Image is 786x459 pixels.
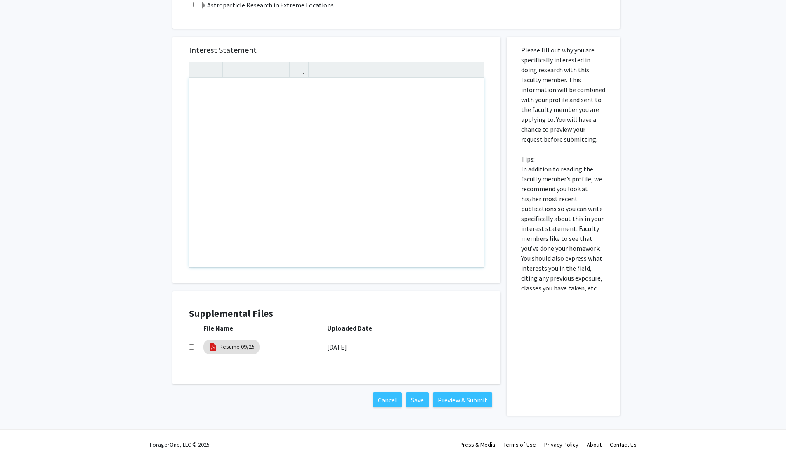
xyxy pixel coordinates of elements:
[225,62,239,77] button: Strong (Ctrl + B)
[460,441,495,448] a: Press & Media
[587,441,602,448] a: About
[344,62,359,77] button: Remove format
[327,340,347,354] label: [DATE]
[150,430,210,459] div: ForagerOne, LLC © 2025
[544,441,578,448] a: Privacy Policy
[258,62,273,77] button: Superscript
[208,342,217,352] img: pdf_icon.png
[503,441,536,448] a: Terms of Use
[363,62,378,77] button: Insert horizontal rule
[373,392,402,407] button: Cancel
[327,324,372,332] b: Uploaded Date
[325,62,340,77] button: Ordered list
[292,62,306,77] button: Link
[273,62,287,77] button: Subscript
[610,441,637,448] a: Contact Us
[203,324,233,332] b: File Name
[406,392,429,407] button: Save
[521,45,606,293] p: Please fill out why you are specifically interested in doing research with this faculty member. T...
[220,342,255,351] a: Resume 09/25
[6,422,35,453] iframe: Chat
[191,62,206,77] button: Undo (Ctrl + Z)
[189,78,484,267] div: Note to users with screen readers: Please press Alt+0 or Option+0 to deactivate our accessibility...
[311,62,325,77] button: Unordered list
[206,62,220,77] button: Redo (Ctrl + Y)
[467,62,482,77] button: Fullscreen
[239,62,254,77] button: Emphasis (Ctrl + I)
[433,392,492,407] button: Preview & Submit
[189,45,484,55] h5: Interest Statement
[189,308,484,320] h4: Supplemental Files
